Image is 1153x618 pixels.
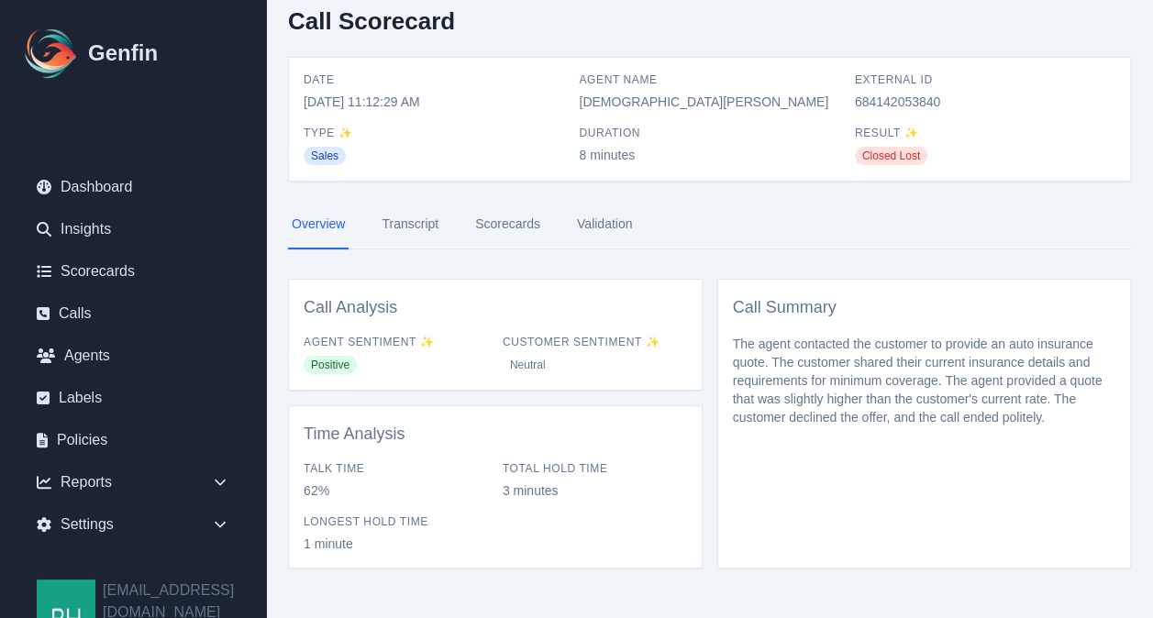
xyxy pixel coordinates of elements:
span: 1 minute [304,535,488,553]
span: Neutral [503,356,553,374]
span: External ID [855,72,1115,87]
a: Overview [288,200,349,249]
span: [DATE] 11:12:29 AM [304,93,564,111]
a: Labels [22,380,244,416]
h3: Call Summary [733,294,1116,320]
span: Positive [304,356,357,374]
span: Sales [304,147,346,165]
span: 684142053840 [855,93,1115,111]
a: Policies [22,422,244,458]
a: [DEMOGRAPHIC_DATA][PERSON_NAME] [579,94,828,109]
span: Talk Time [304,461,488,476]
a: Calls [22,295,244,332]
span: Result ✨ [855,126,1115,140]
div: Reports [22,464,244,501]
a: Agents [22,337,244,374]
span: Total Hold Time [503,461,687,476]
img: Logo [22,24,81,83]
div: Settings [22,506,244,543]
span: Type ✨ [304,126,564,140]
span: Closed Lost [855,147,927,165]
h3: Call Analysis [304,294,687,320]
nav: Tabs [288,200,1131,249]
span: 62% [304,481,488,500]
span: Agent Sentiment ✨ [304,335,488,349]
a: Scorecards [22,253,244,290]
a: Validation [573,200,636,249]
h2: Call Scorecard [288,7,455,35]
span: Date [304,72,564,87]
a: Transcript [378,200,442,249]
a: Scorecards [471,200,544,249]
span: Agent Name [579,72,839,87]
a: Insights [22,211,244,248]
span: Duration [579,126,839,140]
h3: Time Analysis [304,421,687,447]
span: 8 minutes [579,146,839,164]
span: 3 minutes [503,481,687,500]
a: Dashboard [22,169,244,205]
h1: Genfin [88,39,158,68]
span: Longest Hold Time [304,514,488,529]
p: The agent contacted the customer to provide an auto insurance quote. The customer shared their cu... [733,335,1116,426]
span: Customer Sentiment ✨ [503,335,687,349]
